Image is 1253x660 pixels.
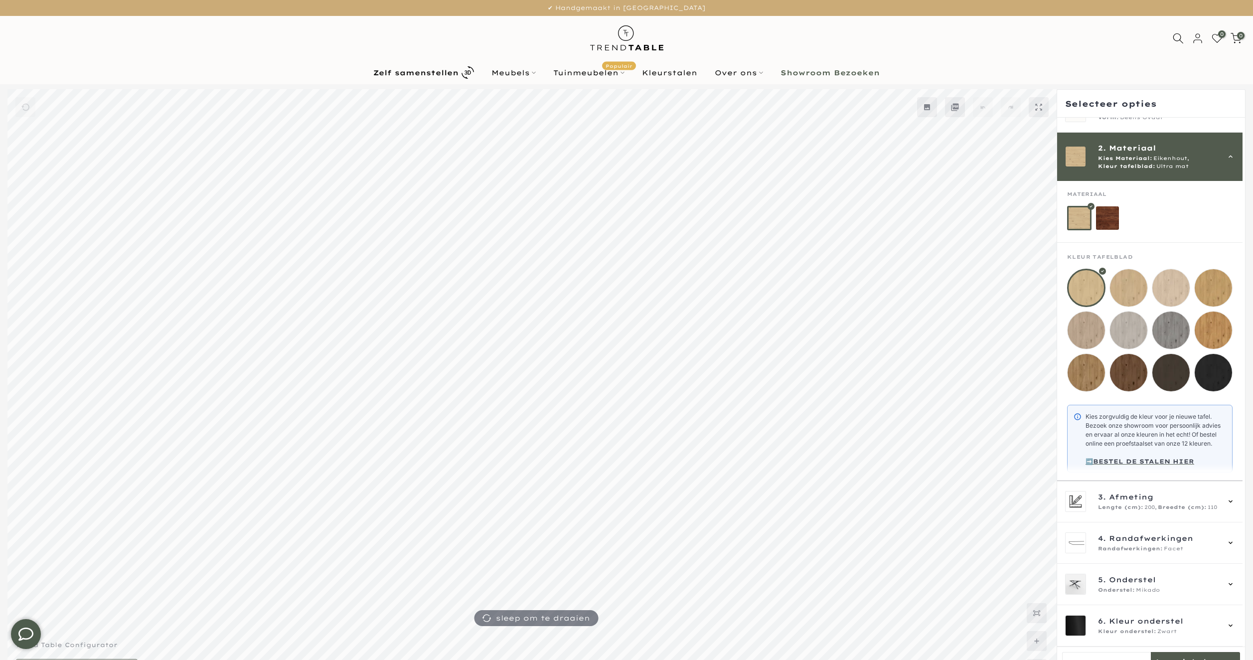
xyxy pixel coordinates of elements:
a: Meubels [483,67,545,79]
iframe: toggle-frame [1,609,51,659]
a: 0 [1212,33,1223,44]
a: Over ons [706,67,772,79]
a: TuinmeubelenPopulair [545,67,633,79]
a: Zelf samenstellen [365,64,483,81]
b: Zelf samenstellen [373,69,459,76]
b: Showroom Bezoeken [781,69,880,76]
span: 0 [1218,30,1226,38]
span: 0 [1237,32,1245,39]
a: Kleurstalen [633,67,706,79]
a: Showroom Bezoeken [772,67,889,79]
img: trend-table [583,16,670,60]
a: 0 [1231,33,1242,44]
p: ✔ Handgemaakt in [GEOGRAPHIC_DATA] [12,2,1241,13]
span: Populair [602,61,636,70]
